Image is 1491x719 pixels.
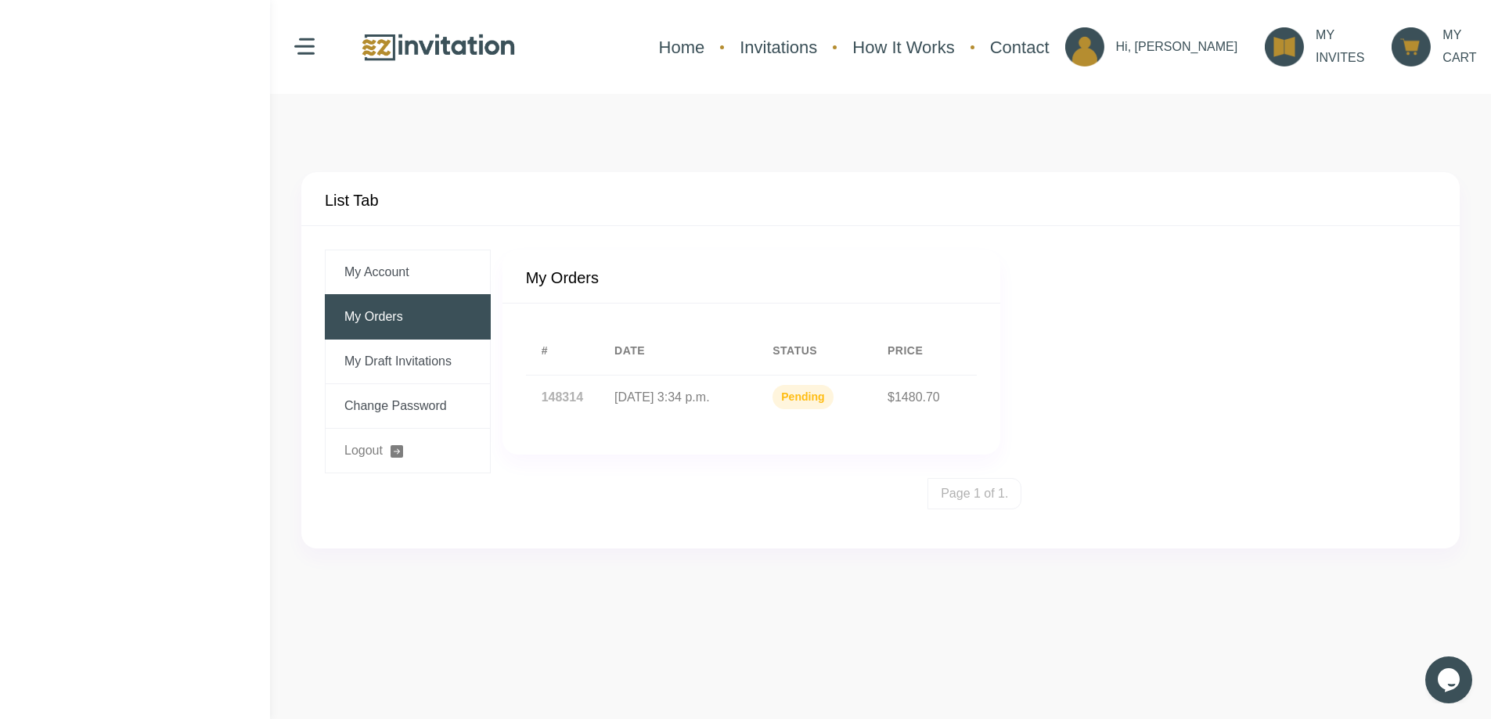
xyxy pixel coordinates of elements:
h4: List Tab [325,191,379,210]
nav: Page navigation example [514,478,1436,509]
p: Hi, [PERSON_NAME] [1116,36,1238,59]
a: Contact [982,27,1057,68]
a: Home [651,27,713,68]
img: ico_my_invites.png [1265,27,1304,67]
a: Logout [325,429,491,473]
td: [DATE] 3:34 p.m. [599,376,757,419]
a: Page 1 of 1. [927,478,1021,509]
p: MY INVITES [1316,24,1364,70]
th: STATUS [757,327,872,376]
img: logo.png [360,31,517,64]
a: My Account [325,250,491,295]
strong: 148314 [542,390,583,404]
a: My Orders [325,294,491,340]
iframe: chat widget [1425,656,1475,703]
h4: My Orders [526,268,599,287]
p: MY CART [1442,24,1476,70]
a: Invitations [732,27,825,68]
td: $1480.70 [872,376,977,419]
span: Pending [773,385,833,409]
a: How It Works [845,27,962,68]
th: # [526,327,599,376]
th: PRICE [872,327,977,376]
a: Change Password [325,384,491,429]
img: ico_cart.png [1392,27,1431,67]
img: ico_account.png [1065,27,1104,67]
a: My Draft Invitations [325,340,491,384]
th: DATE [599,327,757,376]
